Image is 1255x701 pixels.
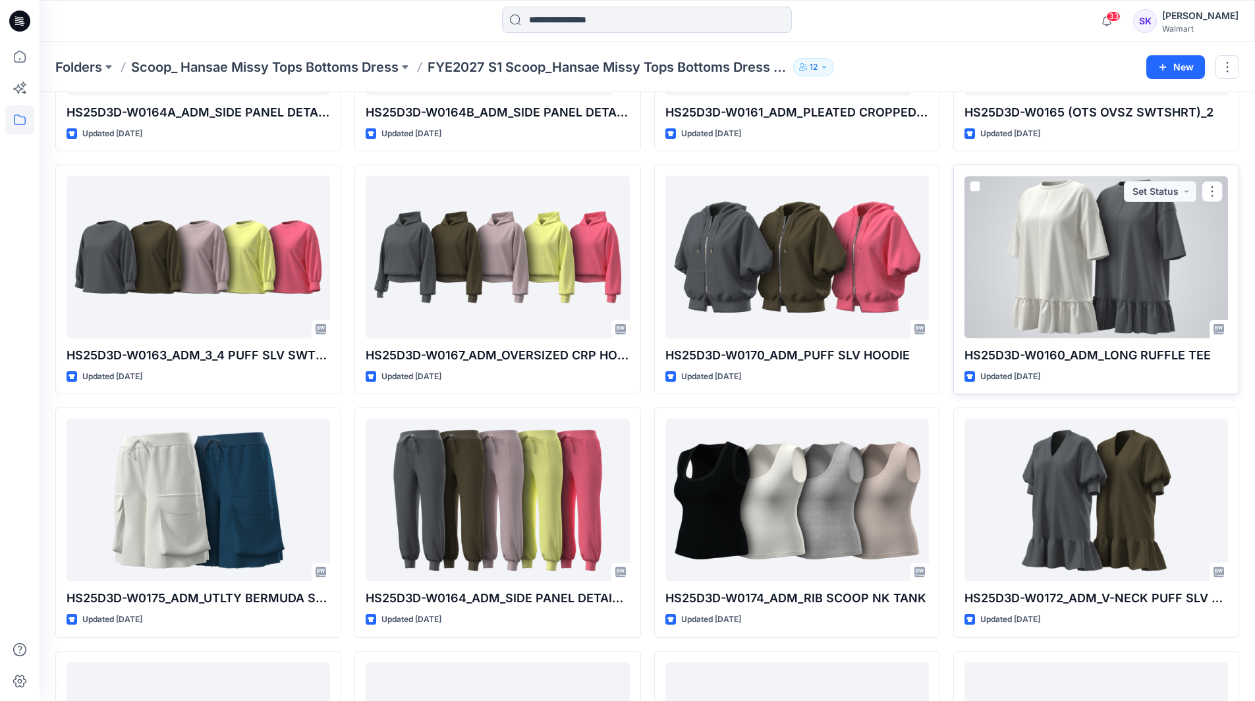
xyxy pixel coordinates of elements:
[131,58,399,76] a: Scoop_ Hansae Missy Tops Bottoms Dress
[665,176,929,338] a: HS25D3D-W0170_ADM_PUFF SLV HOODIE
[381,370,441,384] p: Updated [DATE]
[381,613,441,627] p: Updated [DATE]
[681,370,741,384] p: Updated [DATE]
[665,346,929,365] p: HS25D3D-W0170_ADM_PUFF SLV HOODIE
[980,370,1040,384] p: Updated [DATE]
[366,419,629,581] a: HS25D3D-W0164_ADM_SIDE PANEL DETAIL JOGGER
[1162,24,1239,34] div: Walmart
[67,176,330,338] a: HS25D3D-W0163_ADM_3_4 PUFF SLV SWTSHRT
[980,127,1040,141] p: Updated [DATE]
[1106,11,1121,22] span: 33
[82,370,142,384] p: Updated [DATE]
[67,419,330,581] a: HS25D3D-W0175_ADM_UTLTY BERMUDA SHORT
[964,176,1228,338] a: HS25D3D-W0160_ADM_LONG RUFFLE TEE
[366,346,629,365] p: HS25D3D-W0167_ADM_OVERSIZED CRP HOODIE_A
[964,346,1228,365] p: HS25D3D-W0160_ADM_LONG RUFFLE TEE
[366,589,629,608] p: HS25D3D-W0164_ADM_SIDE PANEL DETAIL JOGGER
[665,419,929,581] a: HS25D3D-W0174_ADM_RIB SCOOP NK TANK
[665,103,929,122] p: HS25D3D-W0161_ADM_PLEATED CROPPED TEE
[980,613,1040,627] p: Updated [DATE]
[964,589,1228,608] p: HS25D3D-W0172_ADM_V-NECK PUFF SLV MINI DRESS
[1162,8,1239,24] div: [PERSON_NAME]
[793,58,834,76] button: 12
[366,103,629,122] p: HS25D3D-W0164B_ADM_SIDE PANEL DETAIL JOGGER
[665,589,929,608] p: HS25D3D-W0174_ADM_RIB SCOOP NK TANK
[964,103,1228,122] p: HS25D3D-W0165 (OTS OVSZ SWTSHRT)_2
[1133,9,1157,33] div: SK
[681,613,741,627] p: Updated [DATE]
[67,346,330,365] p: HS25D3D-W0163_ADM_3_4 PUFF SLV SWTSHRT
[366,176,629,338] a: HS25D3D-W0167_ADM_OVERSIZED CRP HOODIE_A
[82,613,142,627] p: Updated [DATE]
[1146,55,1205,79] button: New
[964,419,1228,581] a: HS25D3D-W0172_ADM_V-NECK PUFF SLV MINI DRESS
[67,103,330,122] p: HS25D3D-W0164A_ADM_SIDE PANEL DETAIL JOGGER
[681,127,741,141] p: Updated [DATE]
[428,58,788,76] p: FYE2027 S1 Scoop_Hansae Missy Tops Bottoms Dress Board
[67,589,330,608] p: HS25D3D-W0175_ADM_UTLTY BERMUDA SHORT
[381,127,441,141] p: Updated [DATE]
[810,60,818,74] p: 12
[82,127,142,141] p: Updated [DATE]
[55,58,102,76] a: Folders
